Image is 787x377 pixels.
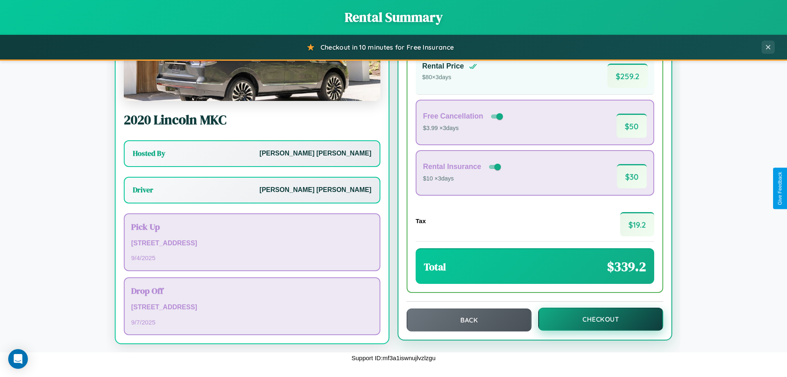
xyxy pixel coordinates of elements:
p: $10 × 3 days [423,174,503,184]
h3: Hosted By [133,149,165,158]
p: [PERSON_NAME] [PERSON_NAME] [259,184,371,196]
p: [STREET_ADDRESS] [131,238,373,249]
span: $ 19.2 [620,212,654,236]
span: $ 50 [616,114,647,138]
h1: Rental Summary [8,8,779,26]
p: Support ID: mf3a1iswnujlvzlzgu [351,352,435,363]
h4: Tax [416,217,426,224]
span: $ 339.2 [607,258,646,276]
h4: Free Cancellation [423,112,483,121]
p: [PERSON_NAME] [PERSON_NAME] [259,148,371,160]
h4: Rental Price [422,62,464,71]
h3: Total [424,260,446,274]
button: Back [407,308,532,331]
p: 9 / 7 / 2025 [131,317,373,328]
span: $ 30 [617,164,647,188]
h4: Rental Insurance [423,162,481,171]
p: 9 / 4 / 2025 [131,252,373,263]
p: $3.99 × 3 days [423,123,505,134]
p: [STREET_ADDRESS] [131,302,373,313]
h3: Driver [133,185,153,195]
span: $ 259.2 [607,64,648,88]
h3: Pick Up [131,221,373,233]
div: Give Feedback [777,172,783,205]
span: Checkout in 10 minutes for Free Insurance [321,43,454,51]
div: Open Intercom Messenger [8,349,28,369]
button: Checkout [538,308,663,331]
h2: 2020 Lincoln MKC [124,111,380,129]
p: $ 80 × 3 days [422,72,477,83]
h3: Drop Off [131,285,373,297]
